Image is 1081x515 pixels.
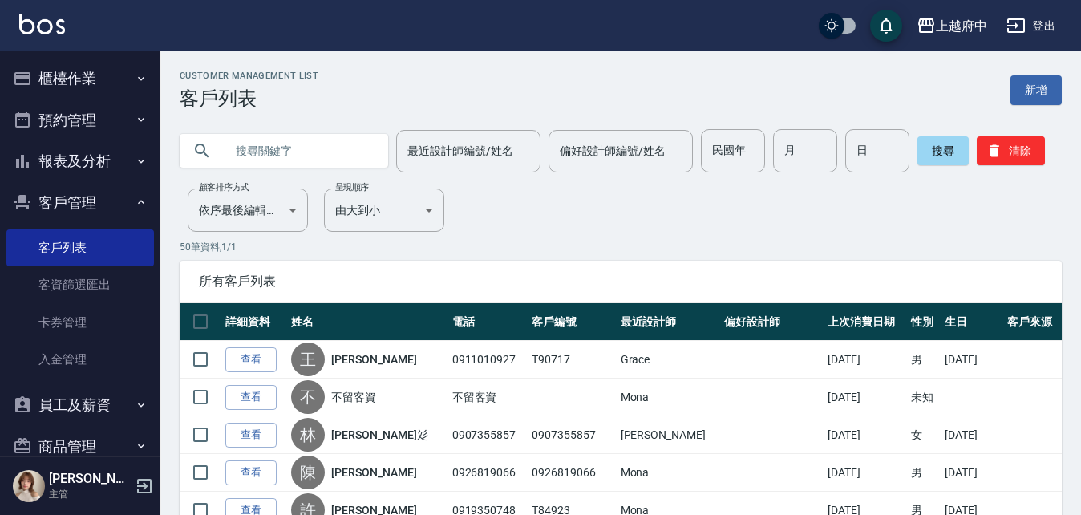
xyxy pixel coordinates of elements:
[1003,303,1062,341] th: 客戶來源
[199,274,1043,290] span: 所有客戶列表
[331,464,416,481] a: [PERSON_NAME]
[448,454,528,492] td: 0926819066
[180,71,318,81] h2: Customer Management List
[528,341,617,379] td: T90717
[617,379,720,416] td: Mona
[180,240,1062,254] p: 50 筆資料, 1 / 1
[1000,11,1062,41] button: 登出
[188,189,308,232] div: 依序最後編輯時間
[977,136,1045,165] button: 清除
[6,266,154,303] a: 客資篩選匯出
[448,303,528,341] th: 電話
[6,304,154,341] a: 卡券管理
[907,454,941,492] td: 男
[6,384,154,426] button: 員工及薪資
[824,416,907,454] td: [DATE]
[291,418,325,452] div: 林
[1010,75,1062,105] a: 新增
[936,16,987,36] div: 上越府中
[824,379,907,416] td: [DATE]
[291,456,325,489] div: 陳
[617,341,720,379] td: Grace
[331,351,416,367] a: [PERSON_NAME]
[6,58,154,99] button: 櫃檯作業
[528,454,617,492] td: 0926819066
[6,426,154,468] button: 商品管理
[528,303,617,341] th: 客戶編號
[941,416,1002,454] td: [DATE]
[6,99,154,141] button: 預約管理
[824,341,907,379] td: [DATE]
[907,416,941,454] td: 女
[225,423,277,448] a: 查看
[870,10,902,42] button: save
[335,181,369,193] label: 呈現順序
[941,454,1002,492] td: [DATE]
[941,341,1002,379] td: [DATE]
[287,303,447,341] th: 姓名
[225,460,277,485] a: 查看
[617,454,720,492] td: Mona
[291,343,325,376] div: 王
[907,341,941,379] td: 男
[331,389,376,405] a: 不留客資
[225,129,375,172] input: 搜尋關鍵字
[448,379,528,416] td: 不留客資
[720,303,824,341] th: 偏好設計師
[13,470,45,502] img: Person
[907,303,941,341] th: 性別
[49,471,131,487] h5: [PERSON_NAME]
[907,379,941,416] td: 未知
[448,416,528,454] td: 0907355857
[49,487,131,501] p: 主管
[6,229,154,266] a: 客戶列表
[6,182,154,224] button: 客戶管理
[6,341,154,378] a: 入金管理
[199,181,249,193] label: 顧客排序方式
[941,303,1002,341] th: 生日
[19,14,65,34] img: Logo
[448,341,528,379] td: 0911010927
[6,140,154,182] button: 報表及分析
[225,347,277,372] a: 查看
[221,303,287,341] th: 詳細資料
[528,416,617,454] td: 0907355857
[824,303,907,341] th: 上次消費日期
[180,87,318,110] h3: 客戶列表
[824,454,907,492] td: [DATE]
[910,10,994,43] button: 上越府中
[617,416,720,454] td: [PERSON_NAME]
[917,136,969,165] button: 搜尋
[225,385,277,410] a: 查看
[331,427,427,443] a: [PERSON_NAME]彣
[324,189,444,232] div: 由大到小
[291,380,325,414] div: 不
[617,303,720,341] th: 最近設計師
